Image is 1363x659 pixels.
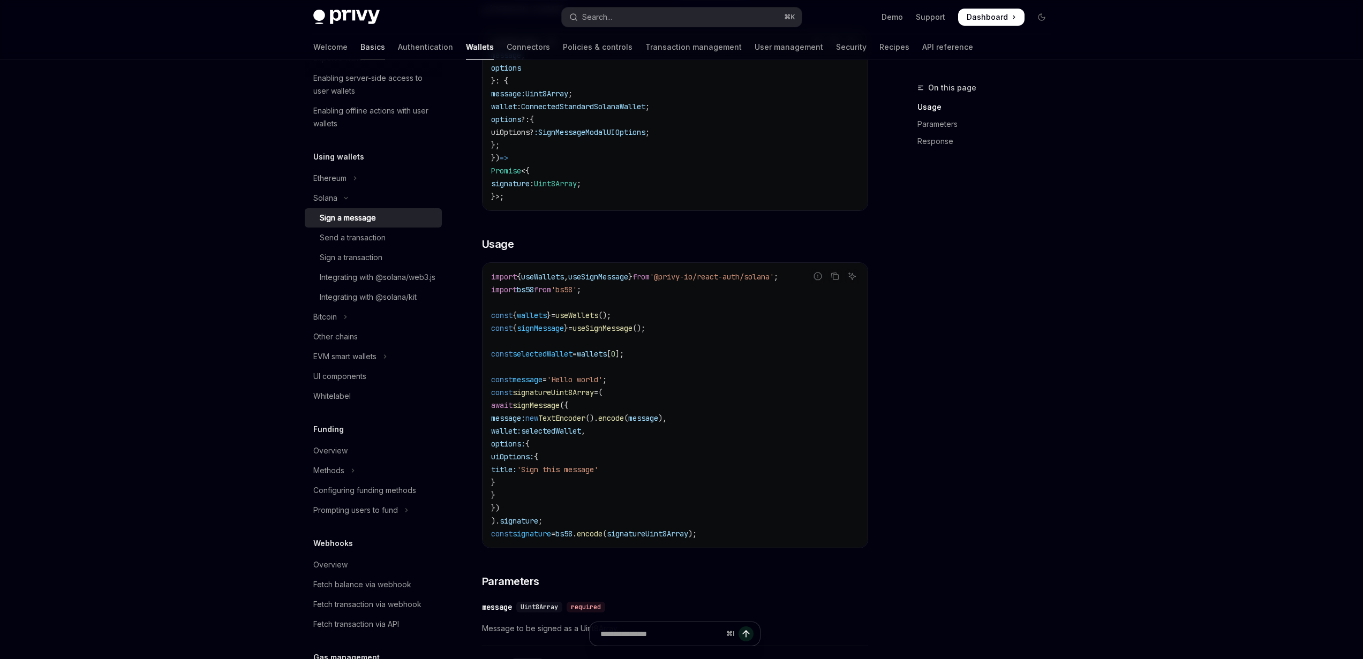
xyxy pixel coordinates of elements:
[567,602,605,612] div: required
[491,140,500,150] span: };
[577,179,581,188] span: ;
[573,529,577,539] span: .
[650,272,774,282] span: '@privy-io/react-auth/solana'
[491,400,513,410] span: await
[828,269,842,283] button: Copy the contents from the code block
[521,426,581,436] span: selectedWallet
[491,76,508,86] span: }: {
[305,347,442,366] button: Toggle EVM smart wallets section
[305,307,442,327] button: Toggle Bitcoin section
[573,349,577,359] span: =
[967,12,1008,22] span: Dashboard
[879,34,909,60] a: Recipes
[598,388,603,397] span: (
[525,413,538,423] span: new
[491,426,521,436] span: wallet:
[607,349,611,359] span: [
[517,102,521,111] span: :
[538,413,585,423] span: TextEncoder
[551,285,577,294] span: 'bs58'
[611,349,615,359] span: 0
[313,172,347,185] div: Ethereum
[313,423,344,436] h5: Funding
[845,269,859,283] button: Ask AI
[739,626,754,641] button: Send message
[513,310,517,320] span: {
[491,153,500,163] span: })
[530,179,534,188] span: :
[521,102,645,111] span: ConnectedStandardSolanaWallet
[491,490,495,500] span: }
[513,349,573,359] span: selectedWallet
[555,310,598,320] span: useWallets
[581,426,585,436] span: ,
[491,179,530,188] span: signature
[564,323,568,333] span: }
[305,169,442,188] button: Toggle Ethereum section
[628,272,632,282] span: }
[320,251,382,264] div: Sign a transaction
[305,555,442,574] a: Overview
[491,166,521,176] span: Promise
[560,400,568,410] span: ({
[491,89,525,99] span: message:
[538,127,645,137] span: SignMessageModalUIOptions
[562,7,802,27] button: Open search
[543,375,547,384] span: =
[313,537,353,550] h5: Webhooks
[568,323,573,333] span: =
[525,439,530,449] span: {
[555,529,573,539] span: bs58
[305,595,442,614] a: Fetch transaction via webhook
[305,188,442,208] button: Toggle Solana section
[491,465,517,474] span: title:
[568,272,628,282] span: useSignMessage
[305,268,442,287] a: Integrating with @solana/web3.js
[568,89,573,99] span: ;
[534,452,538,461] span: {
[491,388,513,397] span: const
[513,388,594,397] span: signatureUint8Array
[305,441,442,460] a: Overview
[585,413,598,423] span: ().
[466,34,494,60] a: Wallets
[491,439,525,449] span: options:
[688,529,697,539] span: );
[928,81,976,94] span: On this page
[1033,9,1050,26] button: Toggle dark mode
[313,598,421,611] div: Fetch transaction via webhook
[305,69,442,101] a: Enabling server-side access to user wallets
[491,102,517,111] span: wallet
[538,516,543,526] span: ;
[313,10,380,25] img: dark logo
[517,310,547,320] span: wallets
[313,34,348,60] a: Welcome
[320,271,435,284] div: Integrating with @solana/web3.js
[491,285,517,294] span: import
[313,370,366,383] div: UI components
[305,615,442,634] a: Fetch transaction via API
[598,413,624,423] span: encode
[755,34,823,60] a: User management
[491,115,521,124] span: options
[313,444,348,457] div: Overview
[916,12,945,22] a: Support
[305,208,442,228] a: Sign a message
[517,285,534,294] span: bs58
[491,310,513,320] span: const
[305,287,442,307] a: Integrating with @solana/kit
[313,504,398,517] div: Prompting users to fund
[534,127,538,137] span: :
[491,349,513,359] span: const
[491,503,500,513] span: })
[305,228,442,247] a: Send a transaction
[882,12,903,22] a: Demo
[482,602,512,612] div: message
[513,400,560,410] span: signMessage
[521,272,564,282] span: useWallets
[491,529,513,539] span: const
[645,34,742,60] a: Transaction management
[517,323,564,333] span: signMessage
[305,248,442,267] a: Sign a transaction
[582,11,612,24] div: Search...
